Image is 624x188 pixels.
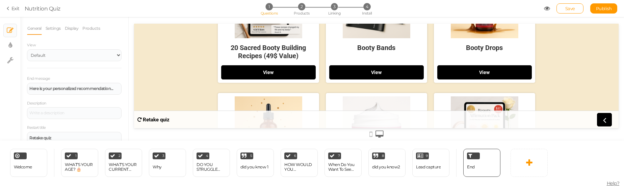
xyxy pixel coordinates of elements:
[345,46,356,51] strong: View
[65,162,95,172] div: WHAT'S YOUR AGE? 🎂
[362,11,372,16] span: Install
[240,165,268,169] div: did you know 1
[27,125,46,130] label: Restart title
[294,11,310,16] span: Products
[45,22,61,35] a: Settings
[27,76,50,81] label: End message
[27,43,36,47] span: View
[284,162,314,172] div: HOW WOULD YOU DESCRIBE YOUR LIFESTYLE?
[162,154,164,158] span: 3
[596,6,612,11] span: Publish
[556,3,583,14] div: Save
[7,5,20,12] a: Exit
[61,149,98,177] div: 1 WHAT'S YOUR AGE? 🎂
[382,154,384,158] span: 8
[250,154,252,158] span: 5
[27,22,42,35] a: General
[351,3,383,10] li: 4 Install
[368,149,406,177] div: 8 did you know2
[328,11,340,16] span: Linking
[253,3,285,10] li: 1 Questions
[14,164,32,169] span: Welcome
[75,154,77,158] span: 1
[237,149,274,177] div: 5 did you know 1
[372,165,400,169] div: did you know2
[298,3,305,10] span: 2
[303,15,398,42] div: Booty Drops
[416,165,441,169] div: Lead capture
[25,4,60,13] div: Nutrition Quiz
[463,149,500,177] div: End
[607,180,620,186] span: Help?
[331,3,338,10] span: 3
[237,46,248,51] strong: View
[105,149,142,177] div: 2 WHAT'S YOUR CURRENT WEIGHT? ⚖️
[426,154,428,158] span: 9
[195,15,290,42] div: Booty Bands
[149,149,186,177] div: 3 Why
[261,11,278,16] span: Questions
[9,93,35,99] strong: Retake quiz
[87,15,182,42] div: 20 Sacred Booty Building Recipes (49$ Value)
[10,149,47,177] div: Welcome
[294,154,296,158] span: 6
[29,136,51,140] strong: Retake quiz
[119,154,121,158] span: 2
[82,22,100,35] a: Products
[206,154,208,158] span: 4
[265,3,272,10] span: 1
[412,149,449,177] div: 9 Lead capture
[324,149,362,177] div: 7 When Do You Want To See Results?
[319,3,350,10] li: 3 Linking
[109,162,138,172] div: WHAT'S YOUR CURRENT WEIGHT? ⚖️
[29,86,113,91] strong: Here is your personalized recommendation...
[286,3,317,10] li: 2 Products
[64,22,79,35] a: Display
[467,164,475,169] span: End
[153,165,162,169] div: Why
[193,149,230,177] div: 4 DO YOU STRUGGLE WITH... 😔💭
[197,162,226,172] div: DO YOU STRUGGLE WITH... 😔💭
[281,149,318,177] div: 6 HOW WOULD YOU DESCRIBE YOUR LIFESTYLE?
[338,154,340,158] span: 7
[129,46,139,51] strong: View
[328,162,358,172] div: When Do You Want To See Results?
[565,6,575,11] span: Save
[363,3,370,10] span: 4
[27,101,46,106] label: Description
